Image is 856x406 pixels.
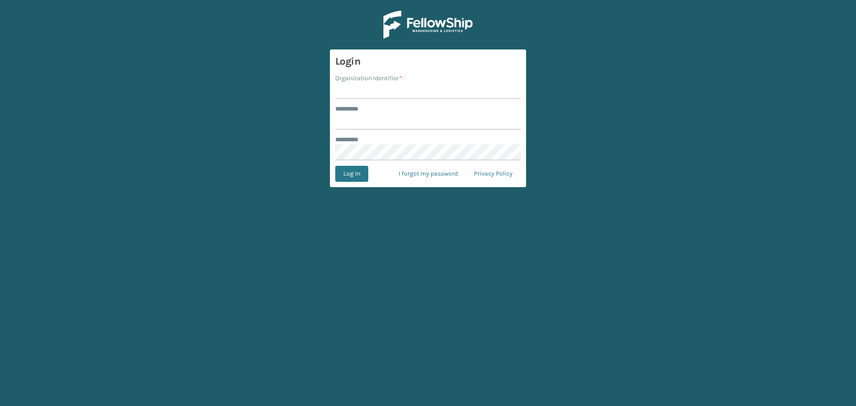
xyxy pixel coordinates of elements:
[466,166,521,182] a: Privacy Policy
[383,11,473,39] img: Logo
[335,74,403,83] label: Organization Identifier
[335,55,521,68] h3: Login
[335,166,368,182] button: Log In
[391,166,466,182] a: I forgot my password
